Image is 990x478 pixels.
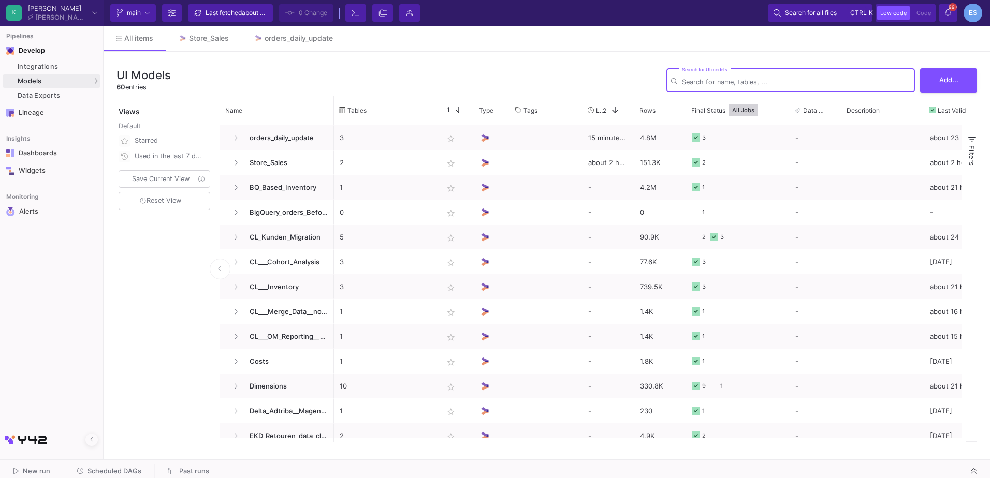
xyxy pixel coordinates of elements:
img: Tab icon [178,34,187,43]
div: K [6,5,22,21]
span: EKD_Retouren_data_cleaning [243,424,328,448]
img: Navigation icon [6,47,14,55]
div: [DATE] [924,398,986,423]
div: 1 [702,200,705,225]
div: 1 [702,349,705,374]
img: UI Model [479,381,490,392]
input: Search for name, tables, ... [682,78,910,86]
div: 3 [702,250,706,274]
div: - [583,349,634,374]
h3: UI Models [117,68,171,82]
span: main [127,5,141,21]
mat-icon: star_border [445,207,457,219]
img: UI Model [479,281,490,292]
div: 2 [702,151,706,175]
span: CL_Kunden_Migration [243,225,328,249]
div: about 2 hours ago [924,150,986,175]
div: 1.4K [634,324,686,349]
span: Last Used [596,107,603,114]
p: 1 [340,349,432,374]
div: 4.9K [634,423,686,448]
div: [PERSON_NAME] [35,14,88,21]
p: 1 [340,324,432,349]
mat-icon: star_border [445,356,457,368]
img: Navigation icon [6,149,14,157]
div: Develop [19,47,34,55]
div: Widgets [19,167,86,175]
div: 3 [702,126,706,150]
p: 0 [340,200,432,225]
span: Data Tests [803,107,827,114]
div: 739.5K [634,274,686,299]
span: 60 [117,83,125,91]
img: UI Model [479,232,490,243]
div: [DATE] [924,423,986,448]
span: 99+ [949,3,957,11]
span: Dimensions [243,374,328,398]
div: 1 [702,300,705,324]
mat-icon: star_border [445,306,457,319]
div: Views [117,96,214,117]
span: Type [479,107,493,114]
span: Reset View [140,197,181,204]
a: Integrations [3,60,100,73]
span: Delta_Adtriba__Magento__GA [243,399,328,423]
span: orders_daily_update [243,126,328,150]
span: ctrl [850,7,867,19]
span: Low code [880,9,907,17]
div: - [795,225,836,249]
button: Reset View [119,192,210,210]
p: 10 [340,374,432,398]
mat-icon: star_border [445,281,457,294]
span: All items [124,34,153,42]
div: 330.8K [634,374,686,398]
span: Name [225,107,242,114]
span: Description [847,107,880,114]
button: Starred [117,133,212,148]
div: ES [964,4,982,22]
button: Last fetchedabout 2 hours ago [188,4,273,22]
p: 1 [340,399,432,423]
span: Tables [347,107,367,114]
div: - [795,324,836,348]
div: 2 [702,225,706,249]
span: Rows [639,107,656,114]
div: 1 [702,399,705,423]
span: Costs [243,349,328,374]
div: 3 [720,225,724,249]
img: Tab icon [254,34,263,43]
div: 4.8M [634,125,686,150]
div: [DATE] [924,249,986,274]
mat-icon: star_border [445,132,457,145]
button: Code [913,6,934,20]
div: 3 [702,275,706,299]
div: orders_daily_update [265,34,333,42]
span: Tags [523,107,537,114]
div: - [583,249,634,274]
button: main [110,4,156,22]
div: - [795,126,836,150]
div: 0 [634,200,686,225]
span: CL___OM_Reporting__non_Adtriba_ [243,324,328,349]
div: - [583,423,634,448]
div: - [795,151,836,174]
img: UI Model [479,257,490,267]
p: 2 [340,151,432,175]
div: about 21 hours ago [924,274,986,299]
span: New run [23,467,50,475]
div: Data Exports [18,92,98,100]
button: All Jobs [729,104,758,116]
div: - [795,250,836,274]
div: Starred [135,133,204,148]
span: Search for all files [785,5,837,21]
p: 3 [340,126,432,150]
img: UI Model [479,406,490,416]
div: - [795,399,836,423]
div: about 21 hours ago [924,175,986,200]
a: Navigation iconDashboards [3,145,100,161]
span: Last Valid Job [938,107,972,114]
span: Save Current View [132,175,190,183]
div: - [795,175,836,199]
div: 1.4K [634,299,686,324]
span: about 2 hours ago [242,9,294,17]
